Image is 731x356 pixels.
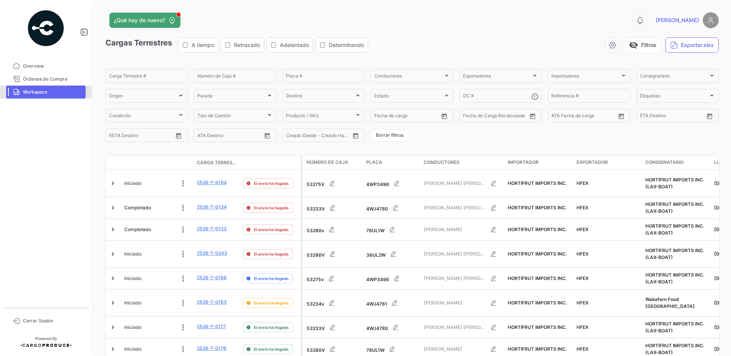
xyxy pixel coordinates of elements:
span: ¿Qué hay de nuevo? [114,16,165,24]
span: El envío ha llegado. [254,180,289,186]
button: Open calendar [527,110,538,122]
span: Iniciado [124,251,141,257]
button: A tiempo [179,38,218,52]
button: Borrar filtros [371,129,408,142]
button: Exportar.xlsx [665,37,719,53]
button: Open calendar [173,130,184,141]
input: Hasta [659,114,690,120]
button: visibility_offFiltros [624,37,661,53]
img: placeholder-user.png [703,12,719,28]
a: 2526-T-0134 [197,204,227,210]
img: powered-by.png [27,9,65,47]
input: ATA Desde [197,134,221,139]
button: Open calendar [616,110,627,122]
span: Workspace [23,89,83,95]
span: Importadores [551,74,620,80]
a: Expand/Collapse Row [109,180,117,187]
span: HFEX [577,275,588,281]
span: [PERSON_NAME] [PERSON_NAME] [424,324,486,331]
span: Iniciado [124,299,141,306]
span: visibility_off [629,40,638,50]
div: 53234v [307,295,360,311]
input: Creado Desde [286,134,314,139]
button: Retrasado [221,38,264,52]
span: HFEX [577,251,588,257]
span: HORTIFRUT IMPORTS INC. (LAX-BOAT) [645,177,704,189]
datatable-header-cell: Importador [505,156,573,170]
span: HORTIFRUT IMPORTS INC. [508,324,567,330]
input: Desde [109,134,123,139]
span: Exportadores [463,74,531,80]
a: 2526-T-0243 [197,250,227,257]
span: HFEX [577,205,588,210]
a: Expand/Collapse Row [109,324,117,331]
span: [PERSON_NAME] [PERSON_NAME] [424,204,486,211]
span: El envío ha llegado. [254,251,289,257]
input: ATA Hasta [226,134,257,139]
span: Origen [109,94,177,100]
span: El envío ha llegado. [254,324,289,330]
span: HORTIFRUT IMPORTS INC. (LAX-BOAT) [645,223,704,236]
a: Expand/Collapse Row [109,345,117,353]
span: HORTIFRUT IMPORTS INC. (LAX-BOAT) [645,272,704,285]
datatable-header-cell: Delay Status [240,160,301,166]
span: Destino [286,94,354,100]
div: 53275v [307,271,360,286]
a: Expand/Collapse Row [109,226,117,233]
span: Estado [374,94,443,100]
datatable-header-cell: Exportador [573,156,642,170]
span: HFEX [577,346,588,352]
span: Conductores [374,74,443,80]
span: Iniciado [124,346,141,353]
datatable-header-cell: Conductores [421,156,505,170]
span: [PERSON_NAME] [424,299,486,306]
datatable-header-cell: Número de Caja [302,156,363,170]
a: Órdenes de Compra [6,73,86,86]
button: Open calendar [262,130,273,141]
input: ATA Desde [551,114,575,120]
input: Hasta [393,114,424,120]
a: 2526-T-0133 [197,225,227,232]
span: El envío ha llegado. [254,275,289,282]
span: Exportador [577,159,608,166]
span: HORTIFRUT IMPORTS INC. [508,227,567,232]
span: HFEX [577,180,588,186]
div: 53286V [307,246,360,262]
span: HORTIFRUT IMPORTS INC. [508,205,567,210]
span: Determinando [329,41,364,49]
a: Expand/Collapse Row [109,299,117,307]
div: 4WJ4780 [366,320,417,335]
span: Consignatario [645,159,684,166]
span: Órdenes de Compra [23,76,83,83]
a: 2526-T-0168 [197,274,227,281]
a: Workspace [6,86,86,99]
div: 4WP3496 [366,176,417,191]
div: 38UL2W [366,246,417,262]
span: [PERSON_NAME] [424,226,486,233]
span: HORTIFRUT IMPORTS INC. (LAX-BOAT) [645,201,704,214]
input: Desde [640,114,654,120]
span: Consignatario [640,74,708,80]
button: ¿Qué hay de nuevo? [109,13,180,28]
button: Open calendar [350,130,361,141]
span: HORTIFRUT IMPORTS INC. [508,275,567,281]
input: Desde [463,114,477,120]
datatable-header-cell: Carga Terrestre # [194,156,240,169]
span: Cerrar Sesión [23,317,83,324]
span: Completado [124,226,151,233]
span: Wakefern Food Newark [645,296,695,309]
div: 4WJ4780 [366,200,417,215]
input: Creado Hasta [320,134,350,139]
a: 2526-T-0176 [197,345,226,352]
button: Open calendar [704,110,715,122]
a: Expand/Collapse Row [109,275,117,282]
datatable-header-cell: Consignatario [642,156,711,170]
a: Expand/Collapse Row [109,204,117,212]
div: 4WP3496 [366,271,417,286]
a: 2526-T-0194 [197,179,227,186]
span: El envío ha llegado. [254,205,289,211]
span: [PERSON_NAME] [656,16,699,24]
span: HFEX [577,227,588,232]
a: Overview [6,60,86,73]
span: Conductores [424,159,460,166]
